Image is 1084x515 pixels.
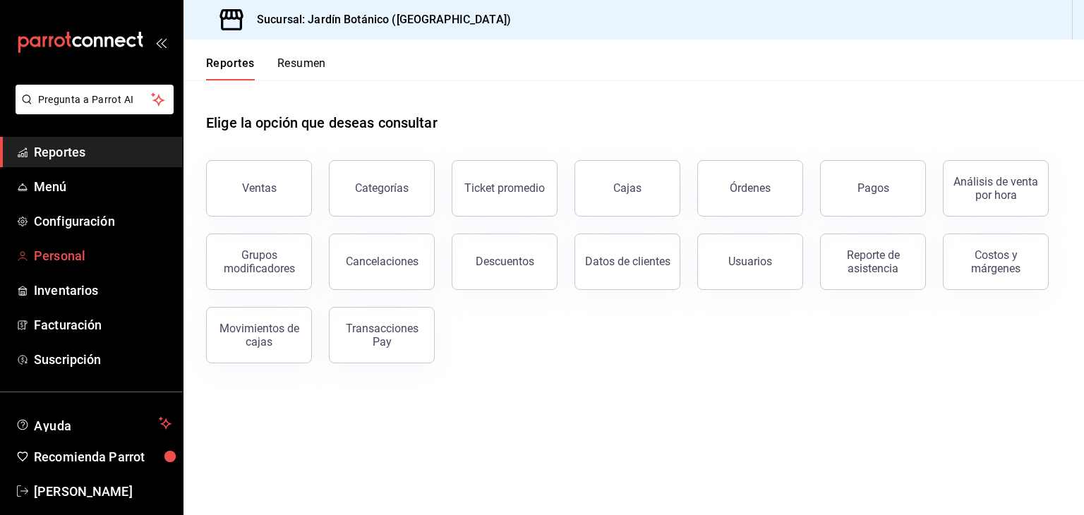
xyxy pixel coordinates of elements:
button: Cajas [574,160,680,217]
div: Transacciones Pay [338,322,426,349]
button: open_drawer_menu [155,37,167,48]
span: Personal [34,246,171,265]
div: Grupos modificadores [215,248,303,275]
span: Ayuda [34,415,153,432]
button: Datos de clientes [574,234,680,290]
button: Transacciones Pay [329,307,435,363]
button: Descuentos [452,234,558,290]
span: Reportes [34,143,171,162]
div: Usuarios [728,255,772,268]
button: Grupos modificadores [206,234,312,290]
div: Pagos [857,181,889,195]
span: Menú [34,177,171,196]
div: Reporte de asistencia [829,248,917,275]
h1: Elige la opción que deseas consultar [206,112,438,133]
div: Descuentos [476,255,534,268]
button: Pregunta a Parrot AI [16,85,174,114]
span: Inventarios [34,281,171,300]
span: Configuración [34,212,171,231]
button: Ticket promedio [452,160,558,217]
div: navigation tabs [206,56,326,80]
button: Cancelaciones [329,234,435,290]
span: [PERSON_NAME] [34,482,171,501]
span: Pregunta a Parrot AI [38,92,152,107]
div: Datos de clientes [585,255,670,268]
span: Facturación [34,315,171,334]
div: Ventas [242,181,277,195]
h3: Sucursal: Jardín Botánico ([GEOGRAPHIC_DATA]) [246,11,511,28]
div: Cancelaciones [346,255,418,268]
button: Órdenes [697,160,803,217]
a: Pregunta a Parrot AI [10,102,174,117]
button: Categorías [329,160,435,217]
div: Ticket promedio [464,181,545,195]
button: Pagos [820,160,926,217]
button: Usuarios [697,234,803,290]
button: Costos y márgenes [943,234,1049,290]
span: Suscripción [34,350,171,369]
button: Reportes [206,56,255,80]
button: Análisis de venta por hora [943,160,1049,217]
span: Recomienda Parrot [34,447,171,466]
button: Resumen [277,56,326,80]
button: Ventas [206,160,312,217]
div: Categorías [355,181,409,195]
div: Costos y márgenes [952,248,1040,275]
div: Análisis de venta por hora [952,175,1040,202]
div: Órdenes [730,181,771,195]
button: Reporte de asistencia [820,234,926,290]
div: Cajas [613,181,642,195]
div: Movimientos de cajas [215,322,303,349]
button: Movimientos de cajas [206,307,312,363]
